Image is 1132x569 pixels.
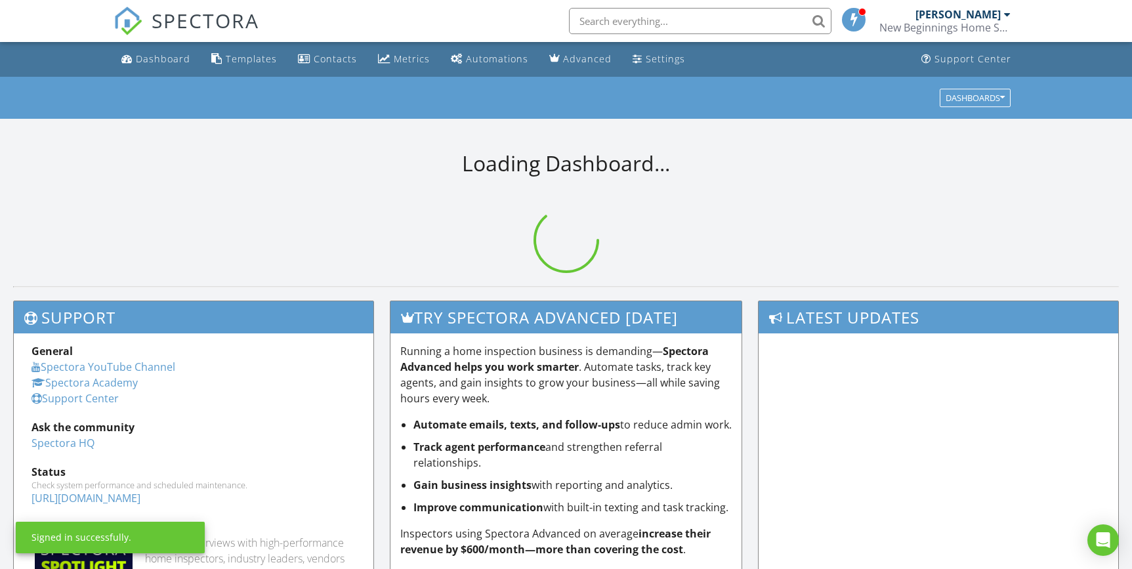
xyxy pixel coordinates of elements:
[413,500,543,515] strong: Improve communication
[544,47,617,72] a: Advanced
[293,47,362,72] a: Contacts
[879,21,1011,34] div: New Beginnings Home Services, LLC
[946,93,1005,102] div: Dashboards
[31,391,119,406] a: Support Center
[394,53,430,65] div: Metrics
[373,47,435,72] a: Metrics
[152,7,259,34] span: SPECTORA
[759,301,1118,333] h3: Latest Updates
[413,478,532,492] strong: Gain business insights
[915,8,1001,21] div: [PERSON_NAME]
[646,53,685,65] div: Settings
[413,417,620,432] strong: Automate emails, texts, and follow-ups
[940,89,1011,107] button: Dashboards
[1087,524,1119,556] div: Open Intercom Messenger
[400,343,732,406] p: Running a home inspection business is demanding— . Automate tasks, track key agents, and gain ins...
[206,47,282,72] a: Templates
[916,47,1017,72] a: Support Center
[563,53,612,65] div: Advanced
[31,360,175,374] a: Spectora YouTube Channel
[226,53,277,65] div: Templates
[31,419,356,435] div: Ask the community
[31,344,73,358] strong: General
[466,53,528,65] div: Automations
[14,301,373,333] h3: Support
[114,18,259,45] a: SPECTORA
[31,480,356,490] div: Check system performance and scheduled maintenance.
[413,439,732,471] li: and strengthen referral relationships.
[114,7,142,35] img: The Best Home Inspection Software - Spectora
[31,519,356,535] div: Industry Knowledge
[413,477,732,493] li: with reporting and analytics.
[314,53,357,65] div: Contacts
[31,531,131,544] div: Signed in successfully.
[400,344,709,374] strong: Spectora Advanced helps you work smarter
[400,526,732,557] p: Inspectors using Spectora Advanced on average .
[31,491,140,505] a: [URL][DOMAIN_NAME]
[136,53,190,65] div: Dashboard
[31,436,94,450] a: Spectora HQ
[116,47,196,72] a: Dashboard
[627,47,690,72] a: Settings
[31,464,356,480] div: Status
[446,47,534,72] a: Automations (Basic)
[31,375,138,390] a: Spectora Academy
[390,301,742,333] h3: Try spectora advanced [DATE]
[400,526,711,557] strong: increase their revenue by $600/month—more than covering the cost
[413,440,545,454] strong: Track agent performance
[569,8,831,34] input: Search everything...
[413,417,732,432] li: to reduce admin work.
[413,499,732,515] li: with built-in texting and task tracking.
[934,53,1011,65] div: Support Center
